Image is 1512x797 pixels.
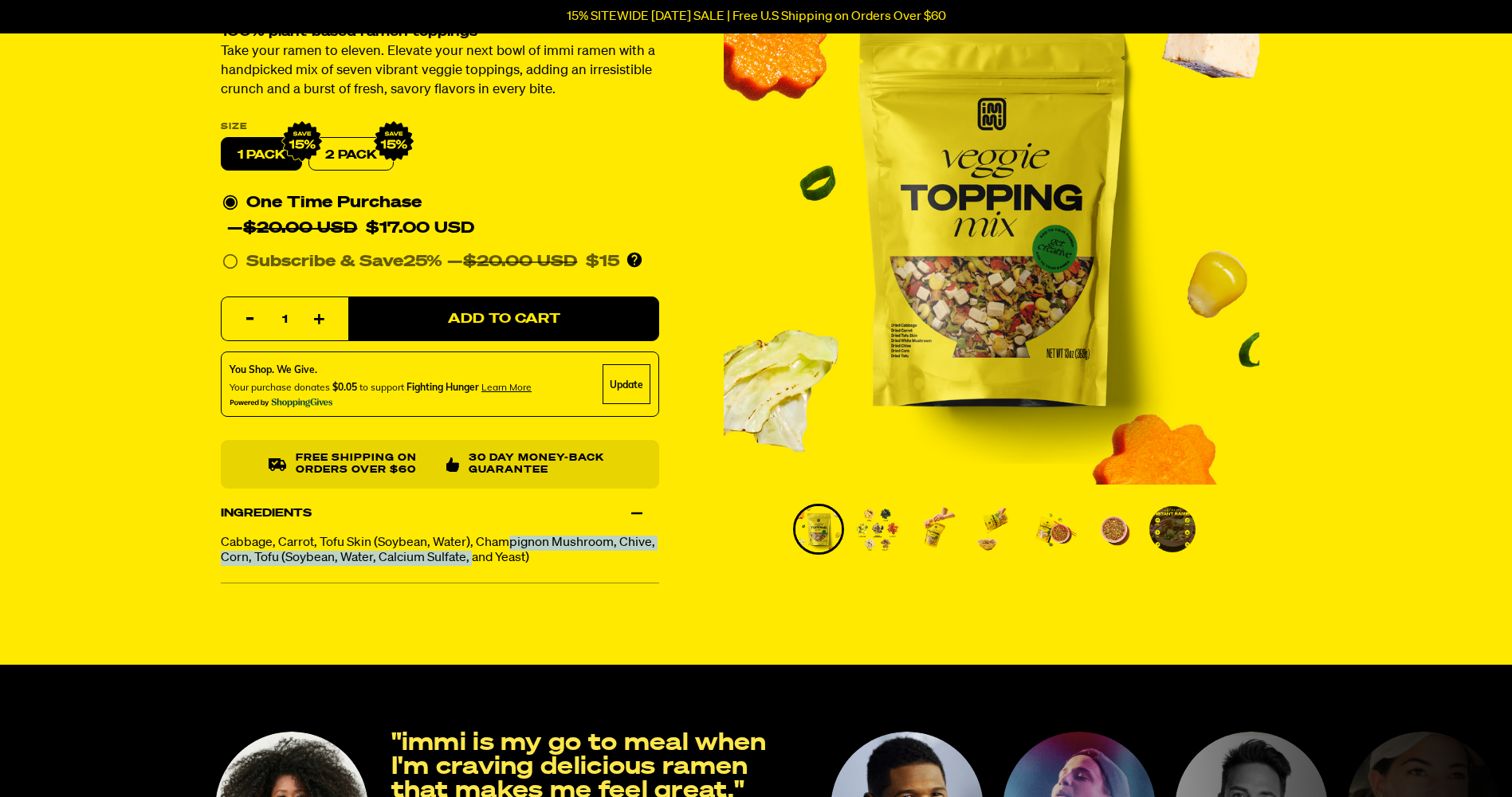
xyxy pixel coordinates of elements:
img: Veggie Topping Mix [1031,506,1078,552]
p: Free shipping on orders over $60 [295,453,433,477]
div: — [227,216,474,241]
span: $17.00 USD [366,221,474,237]
span: Fighting Hunger [406,382,479,394]
span: 25% [403,254,442,270]
div: — [447,249,619,275]
li: Go to slide 2 [852,504,903,555]
p: 30 Day Money-Back Guarantee [469,453,611,477]
div: Subscribe & Save [246,249,442,275]
img: Powered By ShoppingGives [230,398,333,409]
img: IMG_9632.png [373,121,414,163]
p: Take your ramen to eleven. Elevate your next bowl of immi ramen with a handpicked mix of seven vi... [221,43,659,100]
img: Veggie Topping Mix [1149,506,1196,552]
label: 2 PACK [308,138,394,171]
li: Go to slide 5 [1029,504,1080,555]
p: Cabbage, Carrot, Tofu Skin (Soybean, Water), Champignon Mushroom, Chive, Corn, Tofu (Soybean, Wat... [221,536,659,566]
p: 15% SITEWIDE [DATE] SALE | Free U.S Shipping on Orders Over $60 [567,10,946,24]
div: Ingredients [221,491,659,536]
del: $20.00 USD [243,221,357,237]
li: Go to slide 3 [911,504,962,555]
img: Veggie Topping Mix [1090,506,1137,552]
img: Veggie Topping Mix [913,506,960,552]
button: Add to Cart [348,297,659,342]
span: Your purchase donates [230,382,330,394]
li: Go to slide 1 [793,504,844,555]
div: PDP main carousel thumbnails [724,504,1259,555]
label: 1 PACK [221,138,302,171]
span: $0.05 [332,382,357,394]
img: Veggie Topping Mix [854,506,901,552]
li: Go to slide 7 [1147,504,1198,555]
span: to support [359,382,404,394]
li: Go to slide 4 [970,504,1021,555]
input: quantity [231,298,339,343]
label: Size [221,123,659,132]
li: Go to slide 6 [1088,504,1139,555]
img: Veggie Topping Mix [972,506,1019,552]
span: Learn more about donating [481,382,532,394]
div: One Time Purchase [222,190,658,241]
div: Update Cause Button [603,365,650,405]
img: Veggie Topping Mix [795,506,842,552]
span: $15 [586,254,619,270]
span: Add to Cart [447,312,560,326]
div: You Shop. We Give. [230,363,532,378]
del: $20.00 USD [463,254,577,270]
img: IMG_9632.png [281,121,323,163]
